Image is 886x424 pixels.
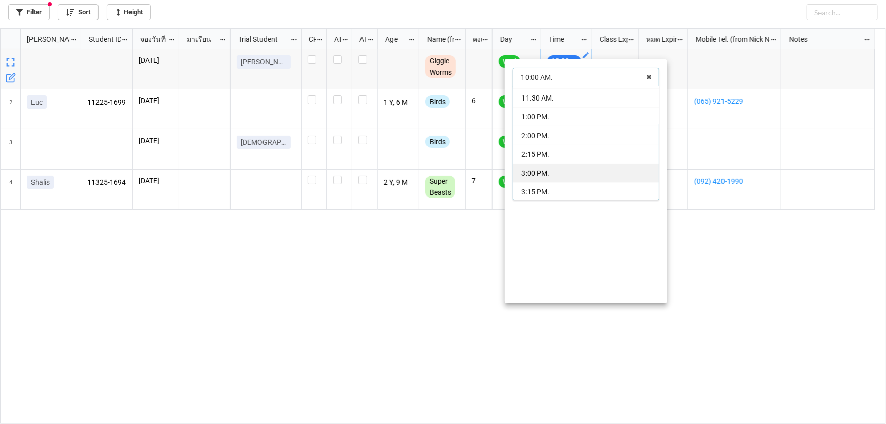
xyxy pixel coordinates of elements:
[521,113,549,121] span: 1:00 PM.
[521,150,549,158] span: 2:15 PM.
[521,188,549,196] span: 3:15 PM.
[521,169,549,177] span: 3:00 PM.
[521,94,554,102] span: 11.30 AM.
[521,132,549,140] span: 2:00 PM.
